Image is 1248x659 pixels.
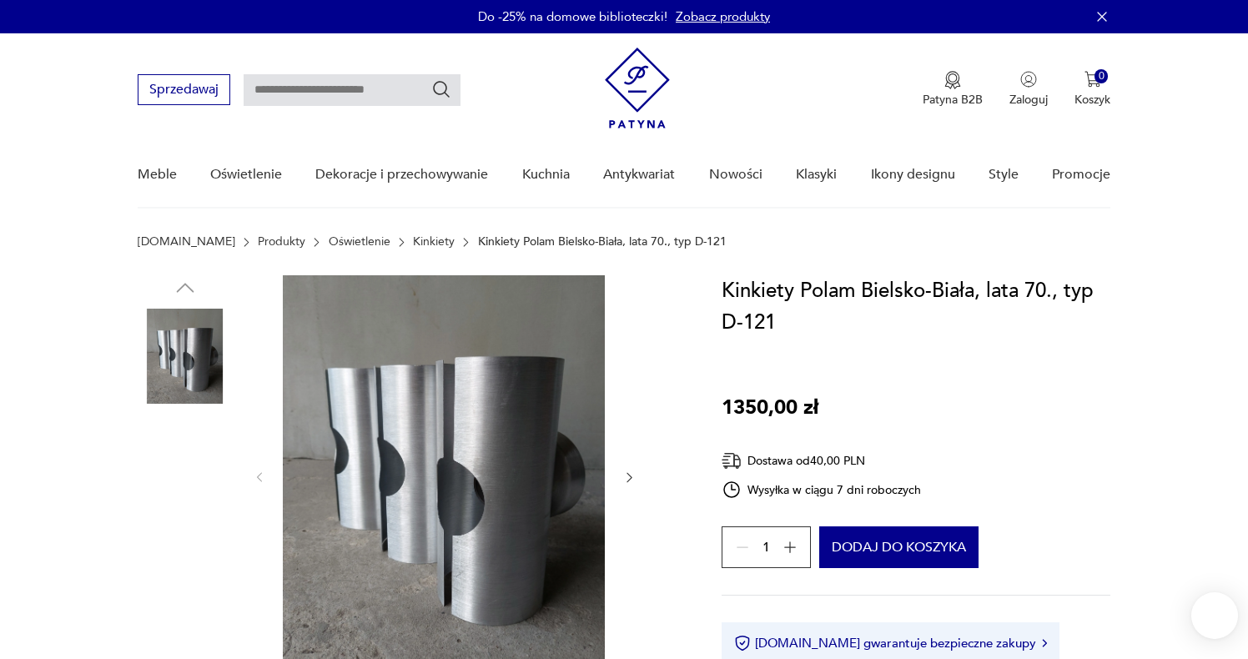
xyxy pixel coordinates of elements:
[138,521,233,616] img: Zdjęcie produktu Kinkiety Polam Bielsko-Biała, lata 70., typ D-121
[1020,71,1037,88] img: Ikonka użytkownika
[722,450,922,471] div: Dostawa od 40,00 PLN
[1095,69,1109,83] div: 0
[138,309,233,404] img: Zdjęcie produktu Kinkiety Polam Bielsko-Biała, lata 70., typ D-121
[871,143,955,207] a: Ikony designu
[413,235,455,249] a: Kinkiety
[329,235,390,249] a: Oświetlenie
[923,71,983,108] button: Patyna B2B
[1042,639,1047,647] img: Ikona strzałki w prawo
[1084,71,1101,88] img: Ikona koszyka
[138,415,233,511] img: Zdjęcie produktu Kinkiety Polam Bielsko-Biała, lata 70., typ D-121
[923,92,983,108] p: Patyna B2B
[522,143,570,207] a: Kuchnia
[258,235,305,249] a: Produkty
[478,235,727,249] p: Kinkiety Polam Bielsko-Biała, lata 70., typ D-121
[1074,92,1110,108] p: Koszyk
[944,71,961,89] img: Ikona medalu
[796,143,837,207] a: Klasyki
[709,143,762,207] a: Nowości
[138,143,177,207] a: Meble
[734,635,751,651] img: Ikona certyfikatu
[315,143,488,207] a: Dekoracje i przechowywanie
[989,143,1019,207] a: Style
[1009,92,1048,108] p: Zaloguj
[605,48,670,128] img: Patyna - sklep z meblami i dekoracjami vintage
[762,542,770,553] span: 1
[1009,71,1048,108] button: Zaloguj
[1052,143,1110,207] a: Promocje
[138,235,235,249] a: [DOMAIN_NAME]
[478,8,667,25] p: Do -25% na domowe biblioteczki!
[603,143,675,207] a: Antykwariat
[138,85,230,97] a: Sprzedawaj
[210,143,282,207] a: Oświetlenie
[1074,71,1110,108] button: 0Koszyk
[1191,592,1238,639] iframe: Smartsupp widget button
[431,79,451,99] button: Szukaj
[819,526,979,568] button: Dodaj do koszyka
[138,74,230,105] button: Sprzedawaj
[722,392,818,424] p: 1350,00 zł
[923,71,983,108] a: Ikona medaluPatyna B2B
[676,8,770,25] a: Zobacz produkty
[722,450,742,471] img: Ikona dostawy
[722,480,922,500] div: Wysyłka w ciągu 7 dni roboczych
[734,635,1047,651] button: [DOMAIN_NAME] gwarantuje bezpieczne zakupy
[722,275,1111,339] h1: Kinkiety Polam Bielsko-Biała, lata 70., typ D-121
